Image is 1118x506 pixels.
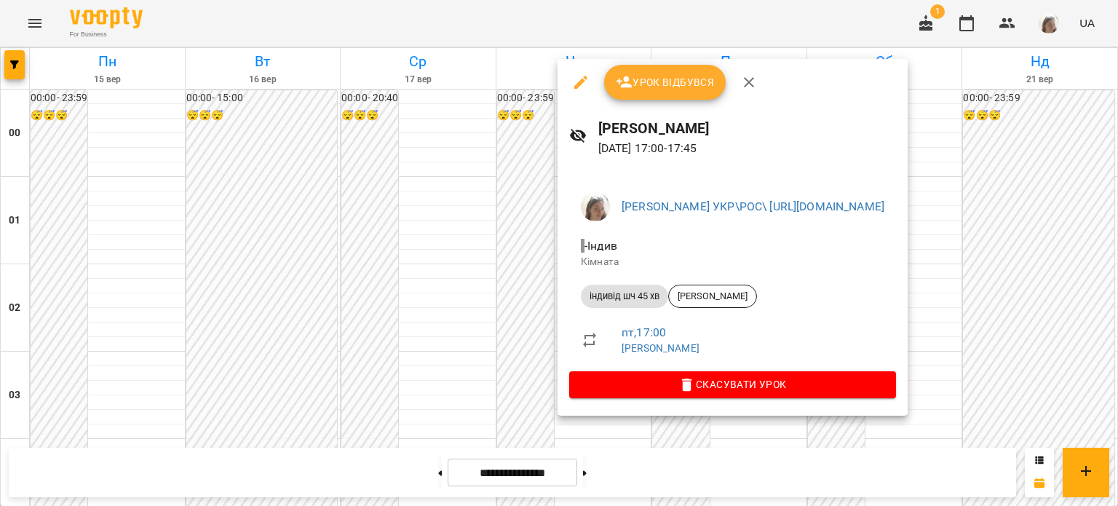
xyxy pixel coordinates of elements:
[622,342,699,354] a: [PERSON_NAME]
[669,290,756,303] span: [PERSON_NAME]
[581,255,884,269] p: Кімната
[569,371,896,398] button: Скасувати Урок
[581,239,620,253] span: - Індив
[581,376,884,393] span: Скасувати Урок
[668,285,757,308] div: [PERSON_NAME]
[616,74,715,91] span: Урок відбувся
[604,65,726,100] button: Урок відбувся
[622,325,666,339] a: пт , 17:00
[581,290,668,303] span: індивід шч 45 хв
[622,199,884,213] a: [PERSON_NAME] УКР\РОС\ [URL][DOMAIN_NAME]
[598,117,896,140] h6: [PERSON_NAME]
[581,192,610,221] img: 4795d6aa07af88b41cce17a01eea78aa.jpg
[598,140,896,157] p: [DATE] 17:00 - 17:45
